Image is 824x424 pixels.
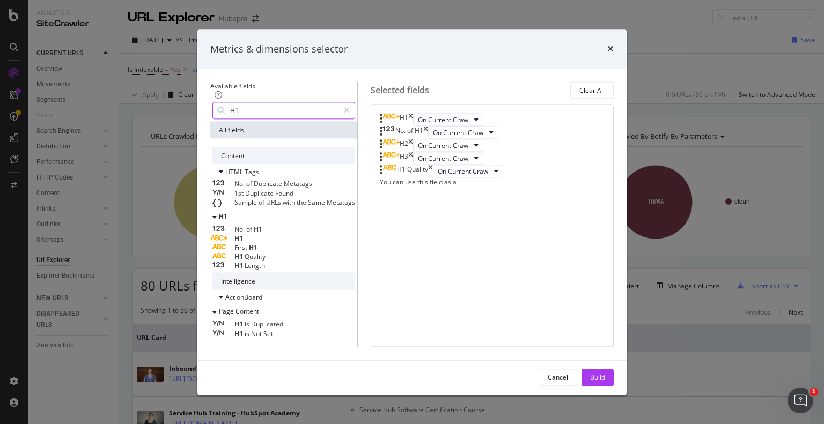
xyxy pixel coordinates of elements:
button: Clear All [570,82,614,99]
div: Profile image for Customer SupportWas that helpful?Customer Support•7m ago [11,160,203,200]
button: On Current Crawl [413,139,483,152]
span: Home [24,352,48,360]
button: Build [582,369,614,386]
span: HTML [225,167,245,176]
button: On Current Crawl [413,114,483,127]
span: H1 [219,212,227,221]
img: Profile image for Victoria [156,17,177,39]
span: Same [308,198,327,207]
span: the [297,198,308,207]
span: H1 [234,320,245,329]
span: Length [245,262,265,271]
div: modal [197,29,627,395]
span: No. [234,225,246,234]
span: First [234,243,249,252]
span: On Current Crawl [418,154,470,163]
span: No. [234,180,246,189]
button: On Current Crawl [433,165,503,178]
div: Integrating Web Traffic Data [16,302,199,322]
span: Duplicate [245,189,275,198]
span: Duplicate [254,180,284,189]
span: of [246,225,254,234]
span: On Current Crawl [438,167,490,176]
span: Search for help [22,262,87,273]
div: All fields [210,122,357,139]
div: H3 [400,152,408,165]
div: Ask a questionAI Agent and team can help [11,206,204,247]
div: • 7m ago [119,180,151,191]
span: URLs [266,198,283,207]
div: Cancel [548,373,568,382]
span: is [245,329,251,338]
button: Messages [71,325,143,368]
div: H1timesOn Current Crawl [380,114,605,127]
div: Clear All [579,86,605,95]
p: Hello [PERSON_NAME]. [21,76,193,113]
img: logo [21,20,72,38]
div: Customer Support [48,180,116,191]
span: with [283,198,297,207]
p: How can we help? [21,113,193,131]
span: Not [251,329,263,338]
span: On Current Crawl [433,128,485,137]
span: H1 [234,329,245,338]
button: Help [143,325,215,368]
div: No. of H1 [395,127,423,139]
div: Content [212,147,355,165]
button: Search for help [16,257,199,278]
span: Metatags [284,180,312,189]
span: H1 [234,234,243,243]
div: times [428,165,433,178]
span: On Current Crawl [418,115,470,124]
div: Supported Bots [22,287,180,298]
div: times [607,42,614,56]
span: of [246,180,254,189]
div: times [408,114,413,127]
div: times [408,152,413,165]
div: Metrics & dimensions selector [210,42,348,56]
div: Selected fields [371,84,429,96]
img: Profile image for Customer Support [22,169,43,191]
span: 1st [234,189,245,198]
img: Profile image for Renaud [135,17,157,39]
div: No. of H1timesOn Current Crawl [380,127,605,139]
span: Tags [245,167,259,176]
div: Available fields [210,82,357,91]
span: Found [275,189,293,198]
span: Sample [234,198,259,207]
div: Close [185,17,204,36]
button: On Current Crawl [413,152,483,165]
span: On Current Crawl [418,141,470,150]
button: On Current Crawl [428,127,498,139]
span: is [245,320,251,329]
div: Supported Bots [16,282,199,302]
div: times [408,139,413,152]
input: Search by field name [229,103,339,119]
span: Help [170,352,187,360]
span: Was that helpful? [48,170,113,178]
div: H1 [400,114,408,127]
img: Profile image for Anne [115,17,136,39]
button: Cancel [539,369,577,386]
div: Intelligence [212,273,355,290]
span: H1 [249,243,257,252]
div: H2 [400,139,408,152]
span: Set [263,329,273,338]
span: Metatags [327,198,355,207]
span: 1 [810,388,818,396]
div: Ask a question [22,215,180,226]
div: H1 QualitytimesOn Current Crawl [380,165,605,178]
span: H1 [234,252,245,262]
span: Content [236,307,259,316]
span: H1 [234,262,245,271]
div: Recent messageProfile image for Customer SupportWas that helpful?Customer Support•7m ago [11,144,204,200]
div: AI Agent and team can help [22,226,180,237]
div: times [423,127,428,139]
span: Page [219,307,236,316]
div: H2timesOn Current Crawl [380,139,605,152]
div: Integrating Web Traffic Data [22,307,180,318]
span: Quality [245,252,266,262]
span: H1 [254,225,262,234]
div: Build [590,373,605,382]
span: of [259,198,266,207]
